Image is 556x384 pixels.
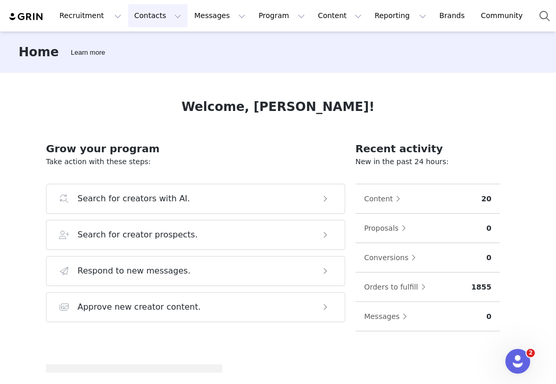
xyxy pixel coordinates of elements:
a: Brands [433,4,474,27]
button: Content [312,4,368,27]
h1: Welcome, [PERSON_NAME]! [181,98,375,116]
img: grin logo [8,12,44,22]
p: 0 [486,252,491,263]
h3: Search for creator prospects. [78,229,198,241]
h2: Grow your program [46,141,345,156]
iframe: Intercom live chat [505,349,530,374]
p: 1855 [471,282,491,293]
button: Contacts [128,4,188,27]
h3: Respond to new messages. [78,265,191,277]
p: New in the past 24 hours: [356,156,500,167]
button: Search for creator prospects. [46,220,345,250]
button: Orders to fulfill [364,279,431,295]
p: Take action with these steps: [46,156,345,167]
span: 2 [527,349,535,357]
h3: Search for creators with AI. [78,193,190,205]
button: Conversions [364,249,422,266]
button: Approve new creator content. [46,292,345,322]
div: Tooltip anchor [69,47,107,58]
button: Content [364,190,406,207]
p: 20 [482,194,491,204]
button: Recruitment [53,4,128,27]
button: Proposals [364,220,412,236]
button: Respond to new messages. [46,256,345,286]
button: Reporting [368,4,433,27]
button: Search for creators with AI. [46,184,345,214]
button: Messages [364,308,413,325]
button: Search [533,4,556,27]
button: Program [252,4,311,27]
p: 0 [486,223,491,234]
h3: Approve new creator content. [78,301,201,313]
h2: Recent activity [356,141,500,156]
p: 0 [486,311,491,322]
a: Community [475,4,534,27]
button: Messages [188,4,252,27]
h3: Home [19,43,59,61]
